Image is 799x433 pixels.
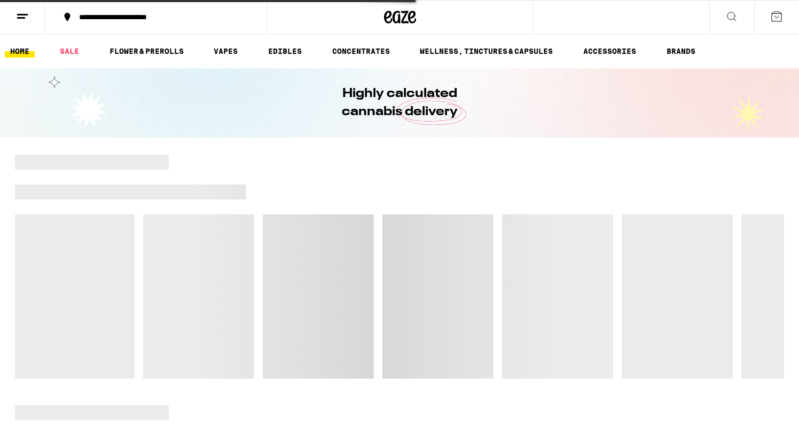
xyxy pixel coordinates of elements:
a: SALE [54,45,84,58]
a: HOME [5,45,35,58]
a: WELLNESS, TINCTURES & CAPSULES [414,45,558,58]
span: Hi. Need any help? [6,7,77,16]
a: BRANDS [661,45,701,58]
a: VAPES [208,45,243,58]
a: FLOWER & PREROLLS [104,45,189,58]
a: EDIBLES [263,45,307,58]
a: CONCENTRATES [327,45,395,58]
h1: Highly calculated cannabis delivery [311,85,488,121]
a: ACCESSORIES [578,45,641,58]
